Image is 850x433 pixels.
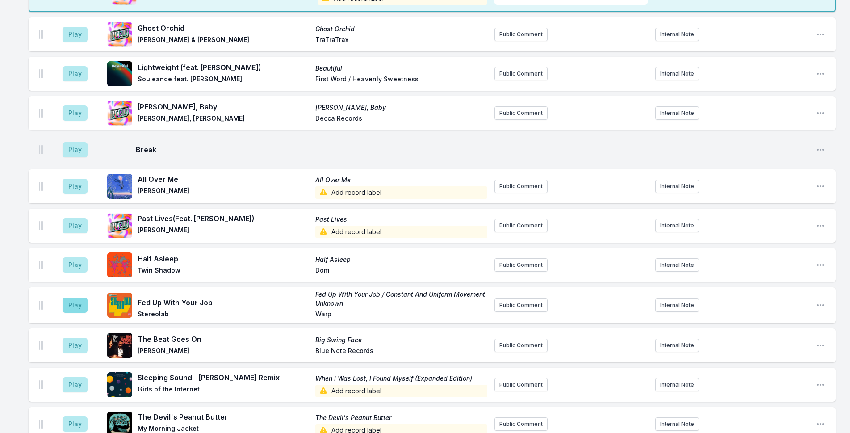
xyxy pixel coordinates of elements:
button: Public Comment [494,339,548,352]
button: Public Comment [494,180,548,193]
span: Warp [315,310,488,320]
img: Drag Handle [39,30,43,39]
button: Play [63,257,88,273]
span: Add record label [315,385,488,397]
span: Fed Up With Your Job / Constant And Uniform Movement Unknown [315,290,488,308]
img: Drag Handle [39,420,43,429]
span: Half Asleep [315,255,488,264]
button: Open playlist item options [816,380,825,389]
span: Decca Records [315,114,488,125]
span: Lightweight (feat. [PERSON_NAME]) [138,62,310,73]
button: Play [63,179,88,194]
span: Add record label [315,186,488,199]
span: Past Lives [315,215,488,224]
span: Break [136,144,809,155]
span: [PERSON_NAME] [138,346,310,357]
button: Play [63,416,88,432]
span: Half Asleep [138,253,310,264]
button: Open playlist item options [816,420,825,429]
span: Ghost Orchid [315,25,488,34]
button: Open playlist item options [816,182,825,191]
button: Open playlist item options [816,221,825,230]
span: [PERSON_NAME], Baby [138,101,310,112]
span: Sleeping Sound - [PERSON_NAME] Remix [138,372,310,383]
button: Play [63,377,88,392]
span: Past Lives (Feat. [PERSON_NAME]) [138,213,310,224]
img: All Over Me [107,174,132,199]
button: Play [63,142,88,157]
button: Open playlist item options [816,145,825,154]
span: [PERSON_NAME] [138,186,310,199]
button: Internal Note [655,298,699,312]
button: Play [63,218,88,233]
img: Drag Handle [39,380,43,389]
img: Drag Handle [39,182,43,191]
button: Public Comment [494,258,548,272]
button: Play [63,298,88,313]
span: TraTraTrax [315,35,488,46]
button: Internal Note [655,339,699,352]
img: Beautiful [107,61,132,86]
span: Add record label [315,226,488,238]
button: Internal Note [655,106,699,120]
button: Public Comment [494,298,548,312]
button: Play [63,105,88,121]
button: Internal Note [655,219,699,232]
button: Play [63,27,88,42]
img: Drag Handle [39,341,43,350]
span: The Devil's Peanut Butter [315,413,488,422]
button: Open playlist item options [816,261,825,269]
button: Public Comment [494,219,548,232]
img: When I Was Lost, I Found Myself (Expanded Edition) [107,372,132,397]
img: Drag Handle [39,145,43,154]
button: Open playlist item options [816,109,825,118]
span: All Over Me [138,174,310,185]
button: Public Comment [494,106,548,120]
span: Dom [315,266,488,277]
span: Twin Shadow [138,266,310,277]
button: Internal Note [655,67,699,80]
span: [PERSON_NAME], [PERSON_NAME] [138,114,310,125]
span: [PERSON_NAME] & [PERSON_NAME] [138,35,310,46]
span: When I Was Lost, I Found Myself (Expanded Edition) [315,374,488,383]
button: Internal Note [655,417,699,431]
span: Fed Up With Your Job [138,297,310,308]
span: [PERSON_NAME] [138,226,310,238]
button: Public Comment [494,417,548,431]
span: Beautiful [315,64,488,73]
button: Public Comment [494,28,548,41]
img: Drag Handle [39,301,43,310]
img: Drag Handle [39,109,43,118]
span: First Word / Heavenly Sweetness [315,75,488,85]
img: Drag Handle [39,261,43,269]
button: Open playlist item options [816,301,825,310]
img: Big Swing Face [107,333,132,358]
button: Public Comment [494,378,548,391]
img: Darling, Angel, Baby [107,101,132,126]
span: Ghost Orchid [138,23,310,34]
button: Internal Note [655,180,699,193]
img: Ghost Orchid [107,22,132,47]
button: Open playlist item options [816,69,825,78]
img: Drag Handle [39,69,43,78]
button: Internal Note [655,378,699,391]
span: The Devil's Peanut Butter [138,412,310,422]
span: The Beat Goes On [138,334,310,345]
button: Open playlist item options [816,30,825,39]
span: Stereolab [138,310,310,320]
button: Internal Note [655,258,699,272]
span: All Over Me [315,176,488,185]
span: Girls of the Internet [138,385,310,397]
img: Fed Up With Your Job / Constant And Uniform Movement Unknown [107,293,132,318]
button: Public Comment [494,67,548,80]
span: Big Swing Face [315,336,488,345]
img: Past Lives [107,213,132,238]
span: [PERSON_NAME], Baby [315,103,488,112]
img: Drag Handle [39,221,43,230]
span: Souleance feat. [PERSON_NAME] [138,75,310,85]
button: Internal Note [655,28,699,41]
span: Blue Note Records [315,346,488,357]
button: Play [63,338,88,353]
button: Open playlist item options [816,341,825,350]
button: Play [63,66,88,81]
